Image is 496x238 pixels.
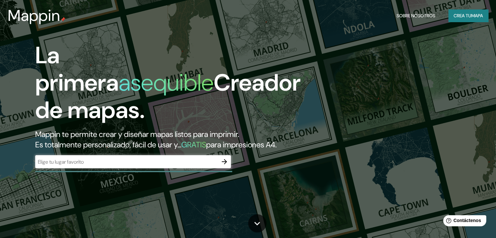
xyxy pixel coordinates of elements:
img: pin de mapeo [60,17,66,22]
iframe: Lanzador de widgets de ayuda [438,213,489,231]
font: Mappin [8,5,60,26]
font: Mappin te permite crear y diseñar mapas listos para imprimir. [35,129,239,139]
font: Creador de mapas. [35,67,301,125]
font: asequible [119,67,214,98]
font: mapa [471,13,483,19]
font: GRATIS [181,140,206,150]
input: Elige tu lugar favorito [35,158,218,166]
button: Sobre nosotros [394,9,438,22]
button: Crea tumapa [448,9,488,22]
font: La primera [35,40,119,98]
font: para impresiones A4. [206,140,277,150]
font: Sobre nosotros [397,13,435,19]
font: Crea tu [454,13,471,19]
font: Es totalmente personalizado, fácil de usar y... [35,140,181,150]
